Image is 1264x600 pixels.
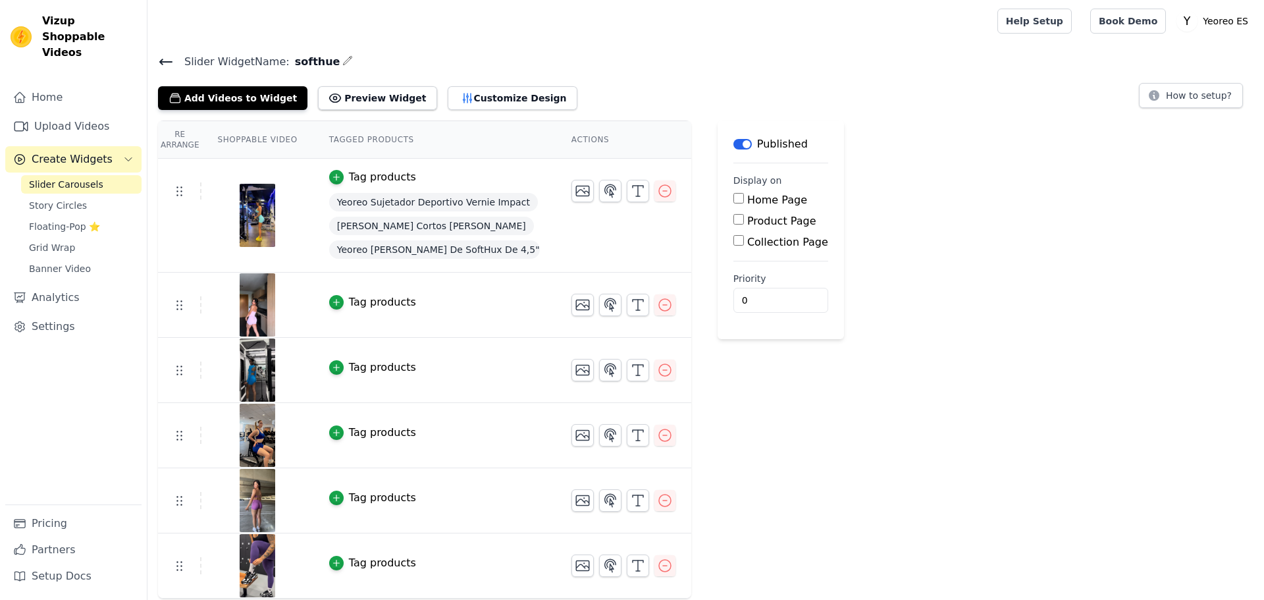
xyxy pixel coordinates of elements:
span: Create Widgets [32,151,113,167]
span: Story Circles [29,199,87,212]
button: Tag products [329,555,416,571]
img: vizup-images-4453.png [239,273,276,337]
button: Change Thumbnail [571,294,594,316]
div: Tag products [349,555,416,571]
button: Tag products [329,169,416,185]
button: Change Thumbnail [571,359,594,381]
img: vizup-images-708b.png [239,534,276,597]
legend: Display on [733,174,782,187]
a: Help Setup [997,9,1072,34]
th: Actions [556,121,691,159]
button: Create Widgets [5,146,142,173]
button: Y Yeoreo ES [1176,9,1253,33]
span: Slider Carousels [29,178,103,191]
text: Y [1183,14,1191,28]
p: Yeoreo ES [1198,9,1253,33]
div: Tag products [349,294,416,310]
a: Banner Video [21,259,142,278]
button: Change Thumbnail [571,180,594,202]
button: Change Thumbnail [571,489,594,512]
a: Home [5,84,142,111]
img: vizup-images-dfd5.png [239,404,276,467]
span: Vizup Shoppable Videos [42,13,136,61]
button: Tag products [329,360,416,375]
span: Yeoreo Sujetador Deportivo Vernie Impact [329,193,538,211]
a: Pricing [5,510,142,537]
a: Upload Videos [5,113,142,140]
div: Edit Name [342,53,353,70]
a: Book Demo [1090,9,1166,34]
label: Home Page [747,194,807,206]
button: Customize Design [448,86,577,110]
span: Banner Video [29,262,91,275]
a: Slider Carousels [21,175,142,194]
p: Published [757,136,808,152]
a: Setup Docs [5,563,142,589]
label: Collection Page [747,236,828,248]
button: How to setup? [1139,83,1243,108]
label: Priority [733,272,828,285]
div: Tag products [349,360,416,375]
th: Tagged Products [313,121,556,159]
div: Tag products [349,490,416,506]
button: Add Videos to Widget [158,86,307,110]
span: Grid Wrap [29,241,75,254]
label: Product Page [747,215,816,227]
button: Tag products [329,425,416,441]
th: Shoppable Video [201,121,313,159]
a: How to setup? [1139,92,1243,105]
a: Partners [5,537,142,563]
a: Grid Wrap [21,238,142,257]
th: Re Arrange [158,121,201,159]
button: Change Thumbnail [571,424,594,447]
span: Slider Widget Name: [174,54,290,70]
a: Settings [5,314,142,340]
button: Tag products [329,490,416,506]
img: Vizup [11,26,32,47]
a: Analytics [5,285,142,311]
button: Tag products [329,294,416,310]
button: Preview Widget [318,86,436,110]
div: Tag products [349,169,416,185]
img: vizup-images-3fd8.png [239,339,276,402]
a: Story Circles [21,196,142,215]
button: Change Thumbnail [571,555,594,577]
span: Yeoreo [PERSON_NAME] De SoftHux De 4,5" [329,240,540,259]
img: vizup-images-d858.png [239,469,276,532]
span: softhue [290,54,340,70]
span: Floating-Pop ⭐ [29,220,100,233]
a: Floating-Pop ⭐ [21,217,142,236]
span: [PERSON_NAME] Cortos [PERSON_NAME] [329,217,534,235]
img: vizup-images-8472.png [239,184,276,247]
div: Tag products [349,425,416,441]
